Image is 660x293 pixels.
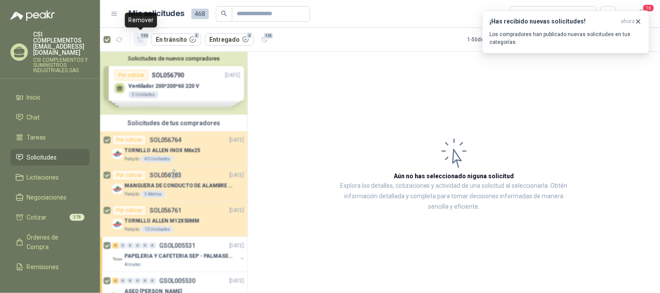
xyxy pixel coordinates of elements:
span: 468 [191,9,209,19]
div: Remover [125,13,157,27]
p: Los compradores han publicado nuevas solicitudes en tus categorías. [490,30,642,46]
span: 122 [263,32,274,39]
h1: Mis solicitudes [129,7,184,20]
p: Explora los detalles, cotizaciones y actividad de una solicitud al seleccionarla. Obtén informaci... [335,181,573,212]
img: Logo peakr [10,10,55,21]
a: Licitaciones [10,169,90,186]
span: Negociaciones [27,193,67,202]
a: Órdenes de Compra [10,229,90,255]
span: ahora [621,18,635,25]
button: 122 [258,33,271,47]
span: Remisiones [27,262,59,272]
div: Todas [516,9,534,19]
span: 378 [70,214,84,221]
button: 122 [134,33,147,47]
a: Cotizar378 [10,209,90,226]
p: CSI COMPLEMENTOS Y SUMINISTROS INDUSTRIALES SAS [33,57,90,73]
span: Chat [27,113,40,122]
button: Entregado3 [205,33,255,46]
button: 16 [634,6,650,22]
a: Solicitudes [10,149,90,166]
a: Remisiones [10,259,90,275]
a: Inicio [10,89,90,106]
h3: Aún no has seleccionado niguna solicitud [394,171,514,181]
span: Licitaciones [27,173,59,182]
a: Tareas [10,129,90,146]
button: En tránsito3 [151,33,201,46]
a: Negociaciones [10,189,90,206]
h3: ¡Has recibido nuevas solicitudes! [490,18,618,25]
span: search [221,10,227,17]
span: 16 [643,4,655,12]
p: CSI COMPLEMENTOS [EMAIL_ADDRESS][DOMAIN_NAME] [33,31,90,56]
div: 1 - 50 de 306 [468,33,521,47]
span: 122 [139,32,150,39]
span: 3 [194,32,200,39]
span: 3 [247,32,253,39]
span: Inicio [27,93,41,102]
span: Cotizar [27,213,47,222]
button: ¡Has recibido nuevas solicitudes!ahora Los compradores han publicado nuevas solicitudes en tus ca... [482,10,650,53]
span: Solicitudes [27,153,57,162]
span: Órdenes de Compra [27,233,81,252]
span: Tareas [27,133,46,142]
a: Chat [10,109,90,126]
